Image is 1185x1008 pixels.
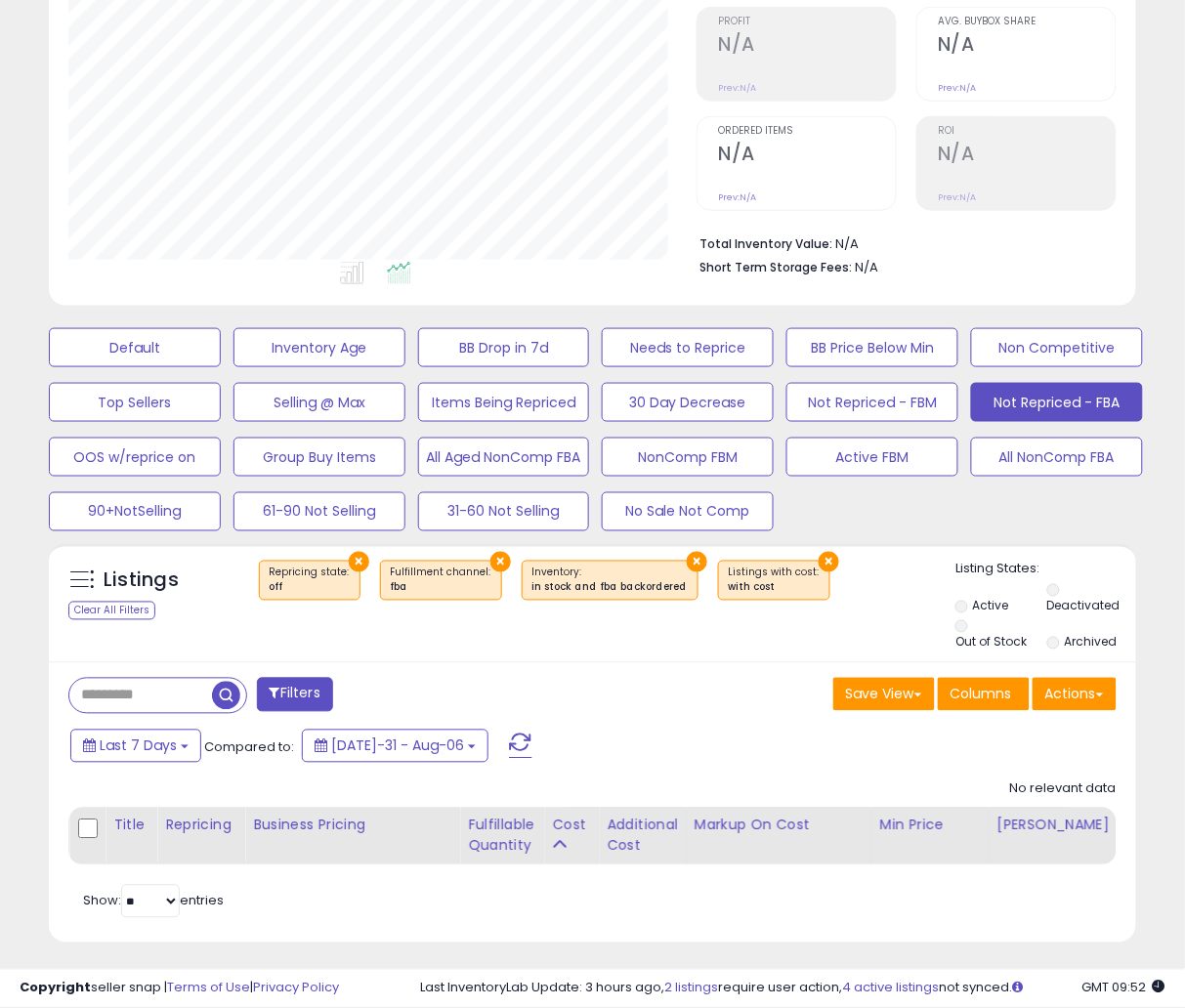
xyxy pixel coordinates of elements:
[391,566,491,595] span: Fulfillment channel :
[204,738,294,757] span: Compared to:
[233,328,405,367] button: Inventory Age
[49,328,221,367] button: Default
[602,383,774,422] button: 30 Day Decrease
[699,235,832,252] b: Total Inventory Value:
[20,980,339,998] div: seller snap | |
[253,979,339,997] a: Privacy Policy
[955,634,1027,651] label: Out of Stock
[70,730,201,763] button: Last 7 Days
[418,328,590,367] button: BB Drop in 7d
[971,328,1143,367] button: Non Competitive
[951,685,1012,704] span: Columns
[699,231,1102,254] li: N/A
[607,816,678,857] div: Additional Cost
[418,383,590,422] button: Items Being Repriced
[270,581,350,595] div: off
[270,566,350,595] span: Repricing state :
[938,82,976,94] small: Prev: N/A
[83,892,224,910] span: Show: entries
[718,17,896,27] span: Profit
[938,678,1030,711] button: Columns
[938,126,1116,137] span: ROI
[165,816,236,836] div: Repricing
[68,602,155,620] div: Clear All Filters
[421,980,1165,998] div: Last InventoryLab Update: 3 hours ago, require user action, not synced.
[602,328,774,367] button: Needs to Reprice
[938,143,1116,169] h2: N/A
[468,816,535,857] div: Fulfillable Quantity
[253,816,451,836] div: Business Pricing
[686,808,871,865] th: The percentage added to the cost of goods (COGS) that forms the calculator for Min & Max prices.
[233,492,405,531] button: 61-90 Not Selling
[819,552,839,572] button: ×
[729,566,820,595] span: Listings with cost :
[971,383,1143,422] button: Not Repriced - FBA
[257,678,333,712] button: Filters
[786,328,958,367] button: BB Price Below Min
[113,816,148,836] div: Title
[49,492,221,531] button: 90+NotSelling
[786,438,958,477] button: Active FBM
[552,816,590,836] div: Cost
[997,816,1114,836] div: [PERSON_NAME]
[331,736,464,756] span: [DATE]-31 - Aug-06
[233,438,405,477] button: Group Buy Items
[1047,598,1121,614] label: Deactivated
[718,126,896,137] span: Ordered Items
[49,383,221,422] button: Top Sellers
[349,552,369,572] button: ×
[490,552,511,572] button: ×
[938,191,976,203] small: Prev: N/A
[971,438,1143,477] button: All NonComp FBA
[1082,979,1165,997] span: 2025-08-15 09:52 GMT
[695,816,864,836] div: Markup on Cost
[718,33,896,60] h2: N/A
[233,383,405,422] button: Selling @ Max
[955,561,1136,579] p: Listing States:
[602,438,774,477] button: NonComp FBM
[1033,678,1117,711] button: Actions
[699,259,852,275] b: Short Term Storage Fees:
[167,979,250,997] a: Terms of Use
[302,730,488,763] button: [DATE]-31 - Aug-06
[100,736,177,756] span: Last 7 Days
[687,552,707,572] button: ×
[1010,780,1117,799] div: No relevant data
[718,82,756,94] small: Prev: N/A
[938,17,1116,27] span: Avg. Buybox Share
[833,678,935,711] button: Save View
[532,566,688,595] span: Inventory :
[391,581,491,595] div: fba
[602,492,774,531] button: No Sale Not Comp
[1064,634,1117,651] label: Archived
[665,979,719,997] a: 2 listings
[49,438,221,477] button: OOS w/reprice on
[532,581,688,595] div: in stock and fba backordered
[718,191,756,203] small: Prev: N/A
[880,816,981,836] div: Min Price
[843,979,940,997] a: 4 active listings
[938,33,1116,60] h2: N/A
[418,438,590,477] button: All Aged NonComp FBA
[718,143,896,169] h2: N/A
[729,581,820,595] div: with cost
[786,383,958,422] button: Not Repriced - FBM
[418,492,590,531] button: 31-60 Not Selling
[104,567,179,595] h5: Listings
[20,979,91,997] strong: Copyright
[855,258,878,276] span: N/A
[973,598,1009,614] label: Active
